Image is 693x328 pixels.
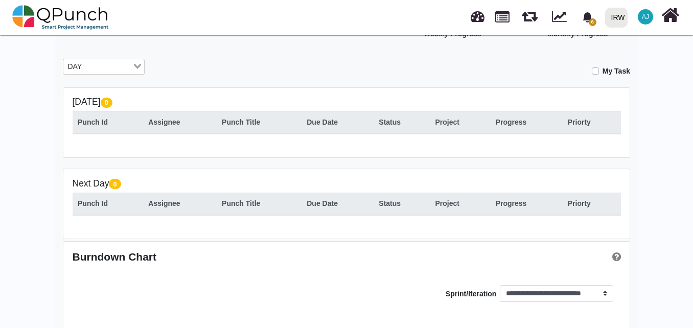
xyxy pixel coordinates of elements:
[496,198,557,209] div: Progress
[65,61,84,73] span: DAY
[222,117,296,128] div: Punch Title
[435,198,484,209] div: Project
[307,117,368,128] div: Due Date
[495,7,510,22] span: Projects
[661,6,679,25] i: Home
[85,61,131,73] input: Search for option
[101,98,112,108] span: 0
[73,178,621,189] h5: Next Day
[600,1,632,34] a: IRW
[446,289,497,306] label: Sprint/Iteration
[547,1,576,34] div: Dynamic Report
[632,1,659,33] a: AJ
[579,8,596,26] div: Notification
[148,198,211,209] div: Assignee
[73,250,347,263] div: Burndown Chart
[471,6,484,21] span: Dashboard
[78,198,137,209] div: Punch Id
[603,66,630,77] label: My Task
[522,5,538,22] span: Releases
[379,198,424,209] div: Status
[496,117,557,128] div: Progress
[73,97,621,107] h5: [DATE]
[638,9,653,25] span: Abdullah Jahangir
[568,198,615,209] div: Priorty
[222,198,296,209] div: Punch Title
[63,59,145,75] div: Search for option
[611,9,625,27] div: IRW
[435,117,484,128] div: Project
[148,117,211,128] div: Assignee
[642,14,649,20] span: AJ
[568,117,615,128] div: Priorty
[109,179,121,189] span: 0
[307,198,368,209] div: Due Date
[609,251,621,263] a: Help
[576,1,601,33] a: bell fill6
[589,18,596,26] span: 6
[582,12,593,22] svg: bell fill
[78,117,137,128] div: Punch Id
[379,117,424,128] div: Status
[12,2,109,33] img: qpunch-sp.fa6292f.png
